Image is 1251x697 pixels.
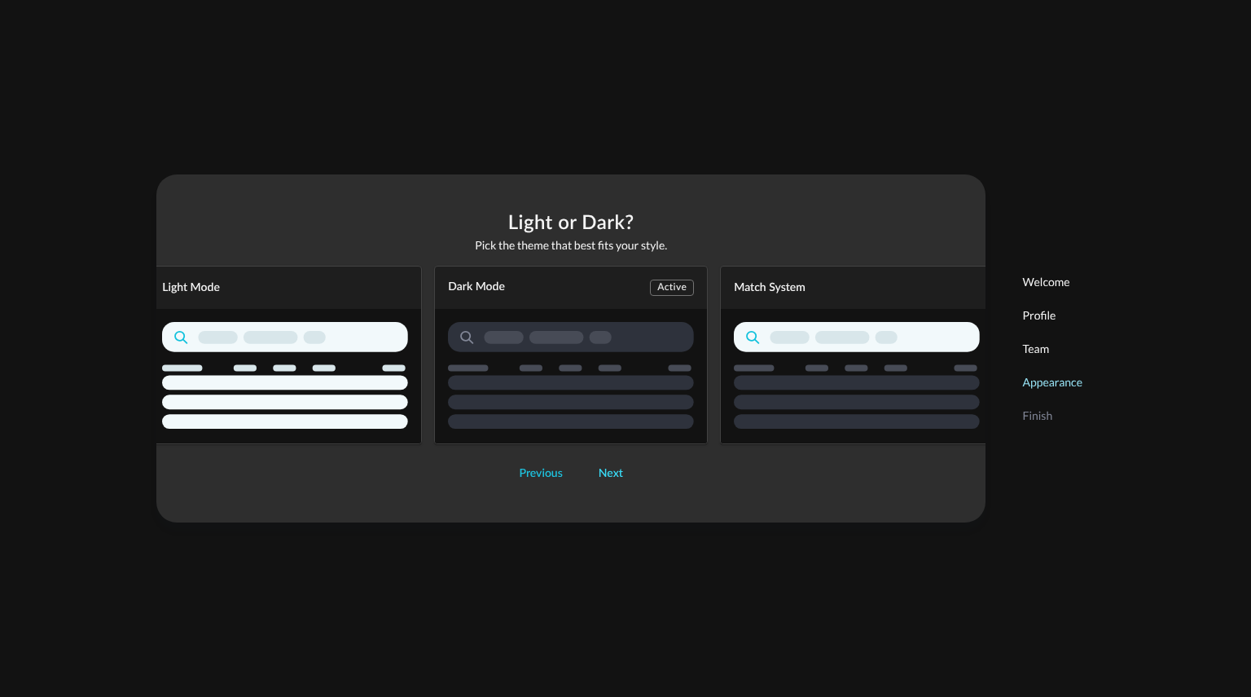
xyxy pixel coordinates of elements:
button: Previous [510,461,573,487]
p: Welcome [1022,273,1082,290]
p: Appearance [1022,373,1082,390]
button: Light Mode [149,267,421,444]
span: Light Mode [162,280,220,295]
p: Profile [1022,307,1082,324]
p: Team [1022,340,1082,357]
span: Match System [734,280,805,295]
button: Next [589,461,633,487]
p: Finish [1022,407,1082,424]
button: Match System [721,267,993,444]
p: Pick the theme that best fits your style. [148,236,994,254]
h2: Light or Dark? [148,210,994,236]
